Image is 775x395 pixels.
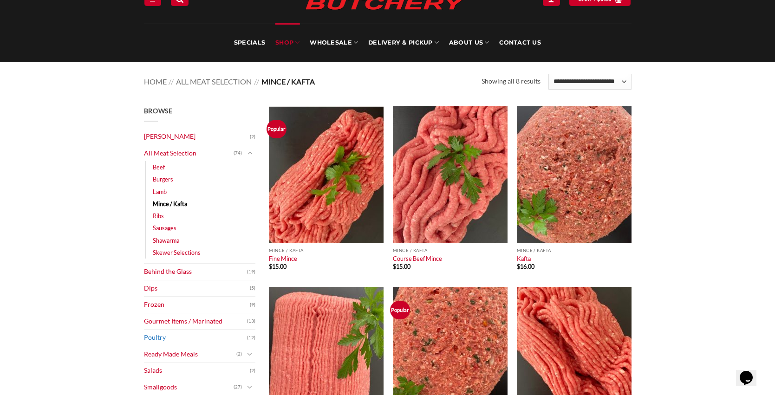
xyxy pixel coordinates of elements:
[144,129,250,145] a: [PERSON_NAME]
[144,264,247,280] a: Behind the Glass
[393,248,508,253] p: Mince / Kafta
[144,297,250,313] a: Frozen
[449,23,489,62] a: About Us
[393,255,442,262] a: Course Beef Mince
[368,23,439,62] a: Delivery & Pickup
[261,77,315,86] span: Mince / Kafta
[153,210,164,222] a: Ribs
[393,263,410,270] bdi: 15.00
[269,263,272,270] span: $
[153,246,201,259] a: Skewer Selections
[517,106,632,243] img: Kafta
[482,76,541,87] p: Showing all 8 results
[393,263,396,270] span: $
[254,77,259,86] span: //
[153,186,167,198] a: Lamb
[244,382,255,392] button: Toggle
[144,330,247,346] a: Poultry
[269,255,297,262] a: Fine Mince
[250,281,255,295] span: (5)
[275,23,300,62] a: SHOP
[269,106,384,243] img: Beef Mince
[234,380,242,394] span: (27)
[548,74,631,90] select: Shop order
[169,77,174,86] span: //
[244,148,255,158] button: Toggle
[144,145,234,162] a: All Meat Selection
[250,298,255,312] span: (9)
[499,23,541,62] a: Contact Us
[393,106,508,243] img: Course Beef Mince
[250,130,255,144] span: (2)
[234,146,242,160] span: (74)
[153,234,179,246] a: Shawarma
[269,248,384,253] p: Mince / Kafta
[144,313,247,330] a: Gourmet Items / Marinated
[144,363,250,379] a: Salads
[247,331,255,345] span: (12)
[144,280,250,297] a: Dips
[144,77,167,86] a: Home
[234,23,265,62] a: Specials
[144,107,173,115] span: Browse
[153,198,187,210] a: Mince / Kafta
[736,358,766,386] iframe: chat widget
[247,265,255,279] span: (19)
[247,314,255,328] span: (13)
[153,173,173,185] a: Burgers
[153,161,165,173] a: Beef
[236,347,242,361] span: (2)
[176,77,252,86] a: All Meat Selection
[244,349,255,359] button: Toggle
[250,364,255,378] span: (2)
[269,263,287,270] bdi: 15.00
[517,248,632,253] p: Mince / Kafta
[153,222,176,234] a: Sausages
[310,23,358,62] a: Wholesale
[517,263,534,270] bdi: 16.00
[517,255,531,262] a: Kafta
[517,263,520,270] span: $
[144,346,236,363] a: Ready Made Meals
